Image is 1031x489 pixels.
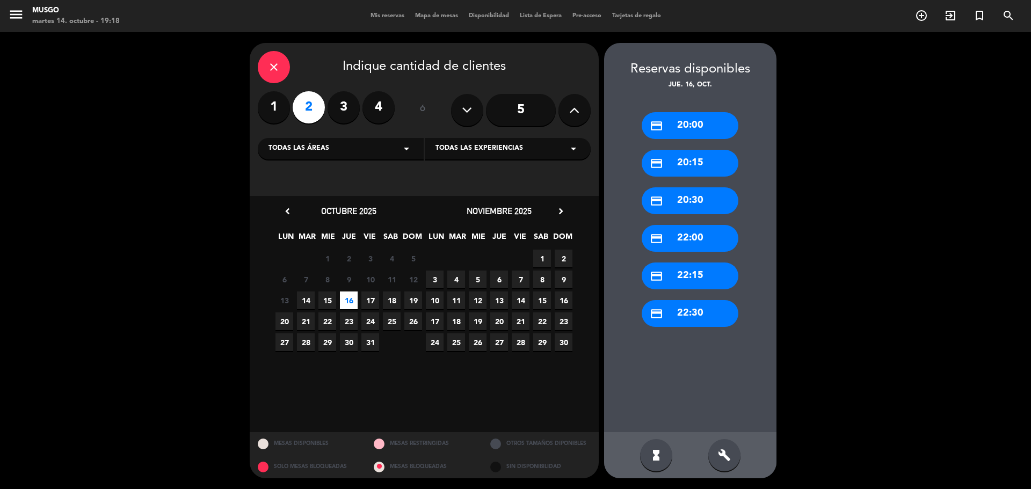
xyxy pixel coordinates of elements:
[403,230,420,248] span: DOM
[383,312,401,330] span: 25
[361,333,379,351] span: 31
[553,230,571,248] span: DOM
[944,9,957,22] i: exit_to_app
[361,312,379,330] span: 24
[490,333,508,351] span: 27
[32,16,120,27] div: martes 14. octubre - 19:18
[340,291,358,309] span: 16
[340,230,358,248] span: JUE
[533,312,551,330] span: 22
[383,271,401,288] span: 11
[282,206,293,217] i: chevron_left
[915,9,928,22] i: add_circle_outline
[383,291,401,309] span: 18
[321,206,376,216] span: octubre 2025
[448,230,466,248] span: MAR
[275,333,293,351] span: 27
[650,449,663,462] i: hourglass_full
[297,271,315,288] span: 7
[405,91,440,129] div: ó
[319,230,337,248] span: MIE
[463,13,514,19] span: Disponibilidad
[404,312,422,330] span: 26
[383,250,401,267] span: 4
[318,250,336,267] span: 1
[469,291,487,309] span: 12
[297,312,315,330] span: 21
[447,291,465,309] span: 11
[533,291,551,309] span: 15
[366,432,482,455] div: MESAS RESTRINGIDAS
[426,271,444,288] span: 3
[362,91,395,123] label: 4
[514,13,567,19] span: Lista de Espera
[361,291,379,309] span: 17
[365,13,410,19] span: Mis reservas
[318,333,336,351] span: 29
[469,230,487,248] span: MIE
[410,13,463,19] span: Mapa de mesas
[555,333,572,351] span: 30
[642,187,738,214] div: 20:30
[1002,9,1015,22] i: search
[467,206,532,216] span: noviembre 2025
[469,333,487,351] span: 26
[8,6,24,26] button: menu
[604,59,776,80] div: Reservas disponibles
[297,291,315,309] span: 14
[642,225,738,252] div: 22:00
[318,271,336,288] span: 8
[490,230,508,248] span: JUE
[533,271,551,288] span: 8
[533,333,551,351] span: 29
[277,230,295,248] span: LUN
[973,9,986,22] i: turned_in_not
[512,312,529,330] span: 21
[297,333,315,351] span: 28
[511,230,529,248] span: VIE
[650,307,663,320] i: credit_card
[482,432,599,455] div: OTROS TAMAÑOS DIPONIBLES
[267,61,280,74] i: close
[318,291,336,309] span: 15
[275,271,293,288] span: 6
[469,271,487,288] span: 5
[340,271,358,288] span: 9
[490,271,508,288] span: 6
[426,291,444,309] span: 10
[490,312,508,330] span: 20
[298,230,316,248] span: MAR
[567,13,607,19] span: Pre-acceso
[318,312,336,330] span: 22
[482,455,599,478] div: SIN DISPONIBILIDAD
[404,250,422,267] span: 5
[426,312,444,330] span: 17
[447,271,465,288] span: 4
[361,230,379,248] span: VIE
[650,194,663,208] i: credit_card
[718,449,731,462] i: build
[555,271,572,288] span: 9
[340,250,358,267] span: 2
[426,333,444,351] span: 24
[404,271,422,288] span: 12
[555,250,572,267] span: 2
[650,232,663,245] i: credit_card
[447,333,465,351] span: 25
[555,206,567,217] i: chevron_right
[512,291,529,309] span: 14
[258,91,290,123] label: 1
[533,250,551,267] span: 1
[361,271,379,288] span: 10
[650,157,663,170] i: credit_card
[250,455,366,478] div: SOLO MESAS BLOQUEADAS
[512,333,529,351] span: 28
[32,5,120,16] div: Musgo
[404,291,422,309] span: 19
[340,312,358,330] span: 23
[607,13,666,19] span: Tarjetas de regalo
[555,312,572,330] span: 23
[340,333,358,351] span: 30
[293,91,325,123] label: 2
[258,51,591,83] div: Indique cantidad de clientes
